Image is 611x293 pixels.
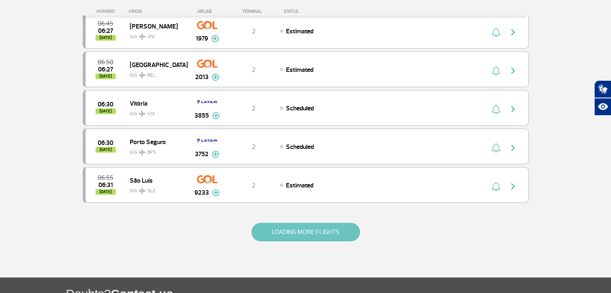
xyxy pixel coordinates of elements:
[196,34,208,43] span: 1979
[139,33,146,40] img: destiny_airplane.svg
[98,21,113,26] span: 2025-08-28 06:45:00
[212,189,220,196] img: mais-info-painel-voo.svg
[147,187,155,195] span: SLZ
[130,29,181,41] span: GIG
[187,9,227,14] div: AIRLINE
[130,98,181,108] span: Vitória
[147,149,156,156] span: BPS
[280,9,345,14] div: STATUS
[85,9,129,14] div: HORÁRIO
[252,66,255,74] span: 2
[594,80,611,98] button: Abrir tradutor de língua de sinais.
[252,104,255,112] span: 2
[508,143,518,153] img: seta-direita-painel-voo.svg
[286,181,313,189] span: Estimated
[98,67,113,72] span: 2025-08-28 06:27:00
[130,183,181,195] span: GIG
[147,110,155,118] span: VIX
[195,149,208,159] span: 3752
[492,27,500,37] img: sino-painel-voo.svg
[508,104,518,114] img: seta-direita-painel-voo.svg
[286,104,314,112] span: Scheduled
[130,67,181,79] span: GIG
[98,140,113,146] span: 2025-08-28 06:30:00
[98,59,113,65] span: 2025-08-28 06:50:00
[194,111,209,120] span: 3855
[96,35,116,41] span: [DATE]
[194,188,209,197] span: 9233
[492,104,500,114] img: sino-painel-voo.svg
[96,147,116,153] span: [DATE]
[251,223,360,241] button: LOADING MORE FLIGHTS
[508,27,518,37] img: seta-direita-painel-voo.svg
[130,136,181,147] span: Porto Seguro
[147,72,155,79] span: BEL
[139,149,146,155] img: destiny_airplane.svg
[212,112,220,119] img: mais-info-painel-voo.svg
[286,66,313,74] span: Estimated
[594,80,611,116] div: Plugin de acessibilidade da Hand Talk.
[212,151,219,158] img: mais-info-painel-voo.svg
[252,143,255,151] span: 2
[130,59,181,70] span: [GEOGRAPHIC_DATA]
[252,27,255,35] span: 2
[212,73,219,81] img: mais-info-painel-voo.svg
[139,187,146,194] img: destiny_airplane.svg
[96,108,116,114] span: [DATE]
[130,144,181,156] span: GIG
[227,9,280,14] div: TERMINAL
[195,72,208,82] span: 2013
[211,35,219,42] img: mais-info-painel-voo.svg
[508,181,518,191] img: seta-direita-painel-voo.svg
[492,143,500,153] img: sino-painel-voo.svg
[130,175,181,185] span: São Luís
[98,102,113,107] span: 2025-08-28 06:30:00
[139,72,146,78] img: destiny_airplane.svg
[130,21,181,31] span: [PERSON_NAME]
[252,181,255,189] span: 2
[130,106,181,118] span: GIG
[492,181,500,191] img: sino-painel-voo.svg
[96,73,116,79] span: [DATE]
[286,143,314,151] span: Scheduled
[492,66,500,75] img: sino-painel-voo.svg
[129,9,187,14] div: ORIGIN
[508,66,518,75] img: seta-direita-painel-voo.svg
[147,33,155,41] span: JPA
[286,27,313,35] span: Estimated
[98,182,113,188] span: 2025-08-28 06:31:00
[139,110,146,117] img: destiny_airplane.svg
[594,98,611,116] button: Abrir recursos assistivos.
[98,175,113,181] span: 2025-08-28 06:55:00
[96,189,116,195] span: [DATE]
[98,28,113,34] span: 2025-08-28 06:27:00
